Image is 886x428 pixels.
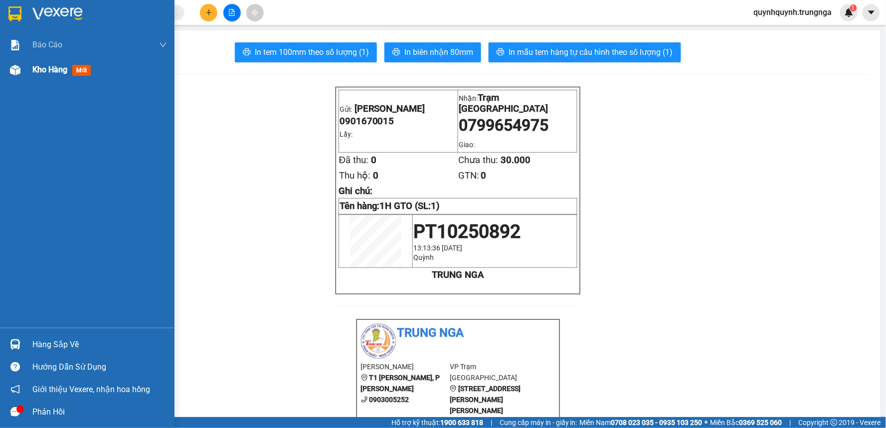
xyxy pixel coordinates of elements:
span: down [159,41,167,49]
strong: Tên hàng: [340,201,440,212]
span: file-add [228,9,235,16]
span: Quỳnh [413,253,434,261]
span: GTN: [458,170,479,181]
span: Giao: [76,49,95,59]
span: Đã thu: [339,155,368,166]
b: T1 [PERSON_NAME], P [PERSON_NAME] [361,374,440,393]
span: 0799654975 [76,29,166,48]
li: VP Trạm [GEOGRAPHIC_DATA] [450,361,539,383]
span: 1H GTO (SL: [380,201,440,212]
span: phone [361,396,368,403]
span: environment [450,385,457,392]
span: 0 [35,62,41,73]
span: printer [243,48,251,57]
img: solution-icon [10,40,20,50]
li: [PERSON_NAME] [361,361,450,372]
span: In tem 100mm theo số lượng (1) [255,46,369,58]
span: [PERSON_NAME] [354,103,425,114]
span: Miền Nam [580,417,703,428]
div: Phản hồi [32,405,167,420]
span: 0 [37,74,43,85]
span: printer [497,48,505,57]
span: Giới thiệu Vexere, nhận hoa hồng [32,383,150,396]
span: | [491,417,492,428]
strong: TRUNG NGA [432,269,484,280]
span: Hỗ trợ kỹ thuật: [391,417,483,428]
button: printerIn tem 100mm theo số lượng (1) [235,42,377,62]
button: printerIn biên nhận 80mm [384,42,481,62]
span: PT10250892 [413,220,521,242]
strong: 0708 023 035 - 0935 103 250 [611,419,703,427]
span: [PERSON_NAME] [4,20,75,31]
span: 30.000 [501,155,531,166]
button: aim [246,4,264,21]
span: 0901670015 [340,116,394,127]
button: caret-down [863,4,880,21]
span: 0 [108,74,114,85]
span: 0 [371,155,376,166]
span: 0799654975 [459,116,548,135]
span: In mẫu tem hàng tự cấu hình theo số lượng (1) [509,46,673,58]
span: Báo cáo [32,38,62,51]
p: Nhận: [459,92,576,114]
span: Lấy: [340,130,353,138]
span: aim [251,9,258,16]
li: Trung Nga [361,324,555,343]
span: Trạm [GEOGRAPHIC_DATA] [76,5,166,27]
span: 0 [481,170,486,181]
span: ⚪️ [705,421,708,425]
span: 0901670015 [4,32,59,43]
span: In biên nhận 80mm [404,46,473,58]
b: 0903005252 [369,396,409,404]
span: Thu hộ: [3,74,35,85]
span: Kho hàng [32,65,67,74]
strong: 1900 633 818 [440,419,483,427]
span: Giao: [459,141,475,149]
span: Ghi chú: [339,186,372,197]
span: 1 [852,4,855,11]
span: mới [72,65,91,76]
img: icon-new-feature [845,8,854,17]
p: Nhận: [76,5,166,27]
div: Hướng dẫn sử dụng [32,360,167,375]
strong: 0369 525 060 [739,419,782,427]
span: notification [10,385,20,394]
span: Chưa thu: [85,62,125,73]
p: Gửi: [4,10,75,31]
p: Gửi: [340,103,457,114]
img: warehouse-icon [10,65,20,75]
span: question-circle [10,362,20,372]
span: | [790,417,791,428]
div: Hàng sắp về [32,337,167,352]
button: plus [200,4,217,21]
span: GTN: [85,74,106,85]
sup: 1 [850,4,857,11]
img: logo-vxr [8,6,21,21]
span: printer [392,48,400,57]
button: printerIn mẫu tem hàng tự cấu hình theo số lượng (1) [489,42,681,62]
span: Cung cấp máy in - giấy in: [500,417,577,428]
span: Chưa thu: [458,155,498,166]
span: 13:13:36 [DATE] [413,244,462,252]
span: message [10,407,20,417]
span: quynhquynh.trungnga [746,6,840,18]
img: logo.jpg [361,324,396,359]
button: file-add [223,4,241,21]
img: warehouse-icon [10,339,20,350]
span: 30.000 [128,62,158,73]
span: Đã thu: [3,62,33,73]
span: Miền Bắc [710,417,782,428]
span: Lấy: [4,45,19,54]
span: Trạm [GEOGRAPHIC_DATA] [459,92,548,114]
span: copyright [831,419,838,426]
span: caret-down [867,8,876,17]
span: Thu hộ: [339,170,370,181]
b: [STREET_ADDRESS][PERSON_NAME][PERSON_NAME] [450,385,521,415]
span: environment [361,374,368,381]
span: 1) [431,201,440,212]
span: 0 [373,170,378,181]
span: plus [205,9,212,16]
